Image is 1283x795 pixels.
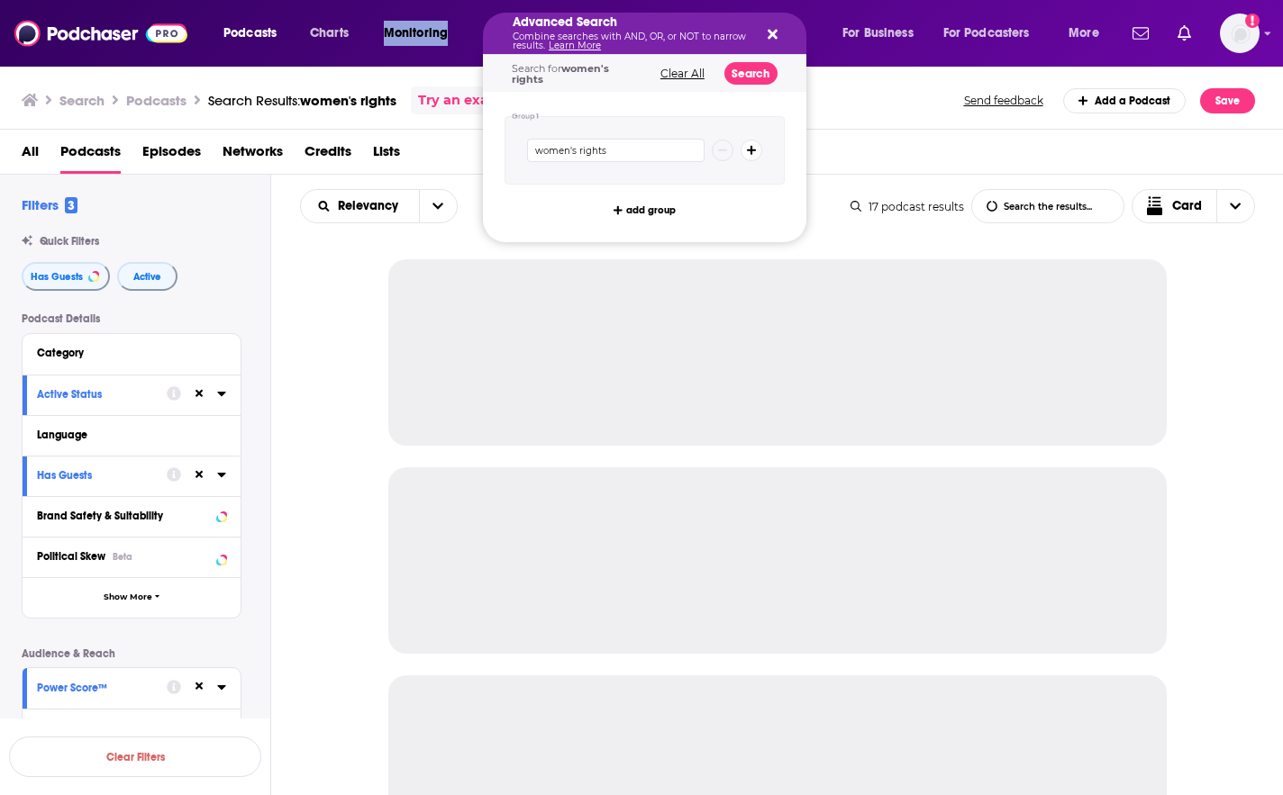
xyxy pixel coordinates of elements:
div: Active Status [37,388,155,401]
button: Save [1200,88,1255,113]
div: Language [37,429,214,441]
button: open menu [1056,19,1122,48]
div: Has Guests [37,469,155,482]
span: Search for [512,62,609,86]
a: Charts [298,19,359,48]
button: Language [37,423,226,446]
span: Monitoring [384,21,448,46]
button: Has Guests [22,262,110,291]
h2: Filters [22,196,77,213]
h2: Choose List sort [300,189,458,223]
button: open menu [932,19,1056,48]
button: Show profile menu [1220,14,1260,53]
span: Has Guests [31,272,83,282]
p: Combine searches with AND, OR, or NOT to narrow results. [513,32,748,50]
button: open menu [830,19,936,48]
span: Active [133,272,161,282]
a: Try an exact match [418,90,550,111]
h5: Advanced Search [513,16,748,29]
span: Charts [310,21,349,46]
button: Clear All [655,68,710,80]
div: Power Score™ [37,682,155,694]
div: Search podcasts, credits, & more... [500,13,823,54]
span: Relevancy [338,200,405,212]
a: Credits [305,137,351,174]
button: Choose View [1132,189,1256,223]
span: For Podcasters [943,21,1030,46]
h3: Podcasts [126,92,187,109]
img: User Profile [1220,14,1260,53]
a: Show notifications dropdown [1170,18,1198,49]
a: All [22,137,39,174]
button: open menu [371,19,471,48]
button: open menu [211,19,300,48]
div: Brand Safety & Suitability [37,510,211,522]
span: For Business [842,21,914,46]
span: Podcasts [223,21,277,46]
a: Podcasts [60,137,121,174]
a: Episodes [142,137,201,174]
button: Clear Filters [9,736,261,777]
div: Category [37,347,214,359]
button: Reach (Monthly) [37,717,226,739]
span: add group [626,205,676,215]
input: Type a keyword or phrase... [527,139,705,162]
button: add group [608,199,681,221]
button: Show More [23,577,241,618]
div: Beta [113,551,132,563]
svg: Add a profile image [1245,14,1260,28]
a: Show notifications dropdown [1125,18,1156,49]
button: open menu [301,200,419,212]
span: Card [1172,200,1202,212]
button: Active [117,262,177,291]
p: Audience & Reach [22,647,241,660]
button: Political SkewBeta [37,545,226,567]
span: Show More [104,592,152,602]
button: Power Score™ [37,675,167,698]
button: Brand Safety & Suitability [37,504,226,527]
a: Add a Podcast [1063,88,1187,113]
a: Learn More [549,40,601,51]
div: Search Results: [208,92,396,109]
span: women's rights [300,92,396,109]
span: 3 [65,197,77,213]
button: Search [724,62,778,85]
button: Has Guests [37,464,167,486]
h3: Search [59,92,105,109]
a: Search Results:women's rights [208,92,396,109]
button: Category [37,341,226,364]
span: More [1069,21,1099,46]
span: Quick Filters [40,235,99,248]
h4: Group 1 [512,113,540,121]
span: women's rights [512,62,609,86]
a: Lists [373,137,400,174]
img: Podchaser - Follow, Share and Rate Podcasts [14,16,187,50]
div: 17 podcast results [851,200,964,213]
span: Logged in as SkyHorsePub35 [1220,14,1260,53]
a: Networks [223,137,283,174]
button: Send feedback [959,93,1049,108]
span: Political Skew [37,550,105,563]
p: Podcast Details [22,312,241,325]
button: Active Status [37,383,167,405]
button: open menu [419,190,457,222]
